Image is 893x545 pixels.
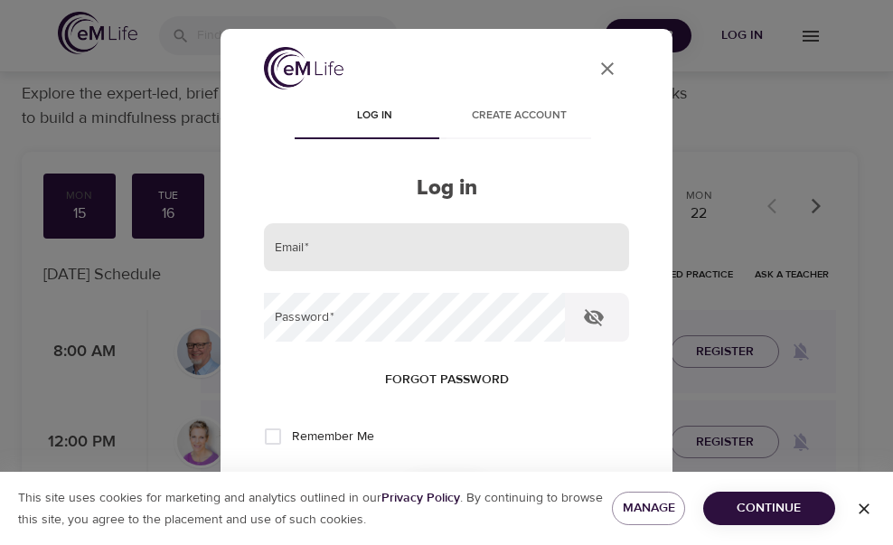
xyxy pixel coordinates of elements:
b: Privacy Policy [381,490,460,506]
img: logo [264,47,343,89]
span: Remember Me [292,428,374,446]
h2: Log in [264,175,629,202]
span: Create account [457,107,580,126]
span: Manage [626,497,671,520]
div: disabled tabs example [264,96,629,139]
span: Log in [313,107,436,126]
button: Forgot password [378,363,516,397]
span: Continue [718,497,821,520]
span: Forgot password [385,369,509,391]
button: close [586,47,629,90]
